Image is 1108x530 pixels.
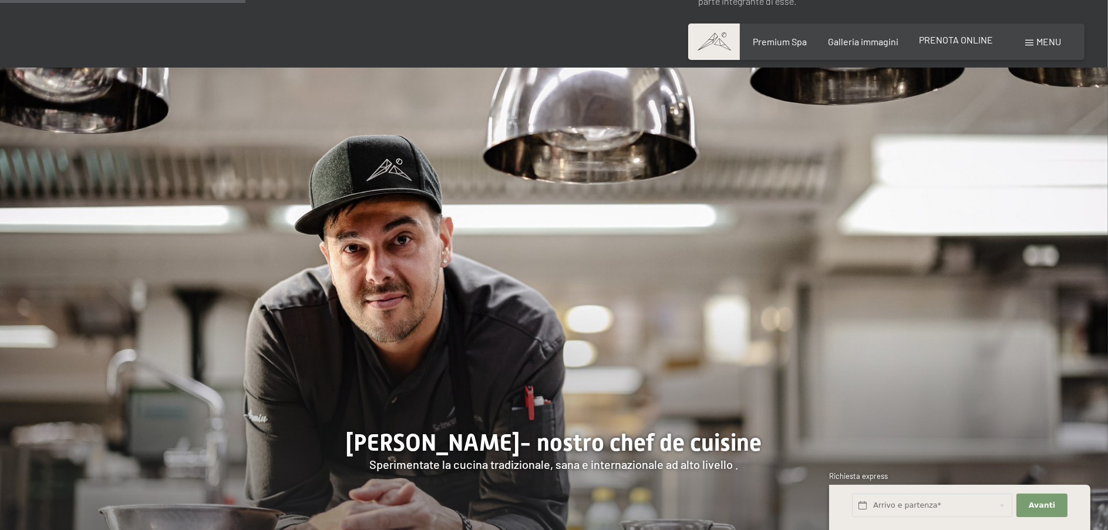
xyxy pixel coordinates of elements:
span: Menu [1036,36,1061,47]
button: Avanti [1016,494,1067,518]
span: Richiesta express [829,471,888,481]
a: Galleria immagini [828,36,898,47]
a: PRENOTA ONLINE [919,34,993,45]
span: Avanti [1029,500,1055,511]
a: Premium Spa [753,36,807,47]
